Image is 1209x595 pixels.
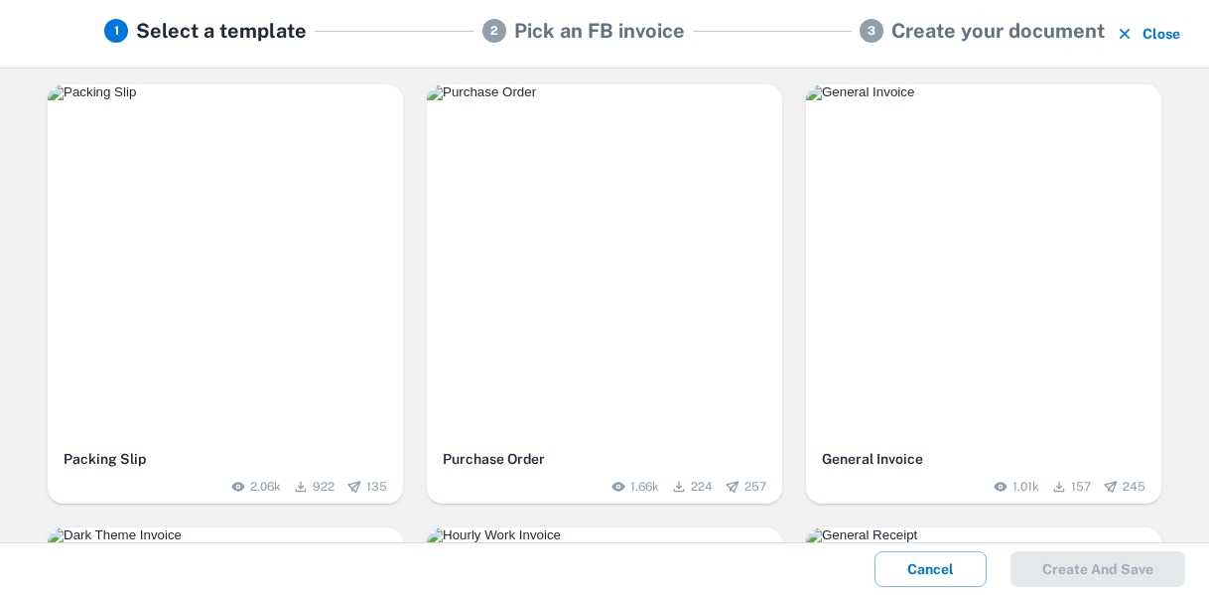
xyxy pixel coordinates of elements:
h5: Create your document [891,16,1105,46]
text: 1 [114,24,119,38]
span: 922 [313,478,335,496]
button: Close [1113,16,1185,52]
text: 3 [868,24,875,38]
h5: Pick an FB invoice [514,16,685,46]
img: Dark Theme Invoice [48,527,403,543]
span: 2.06k [250,478,281,496]
h5: Select a template [136,16,307,46]
span: 245 [1123,478,1145,496]
span: 1.01k [1012,478,1039,496]
span: 135 [366,478,387,496]
img: Hourly Work Invoice [427,527,782,543]
button: Purchase OrderPurchase Order1.66k224257 [427,84,782,504]
button: General InvoiceGeneral Invoice1.01k157245 [806,84,1161,504]
img: Purchase Order [427,84,782,100]
span: 1.66k [630,478,659,496]
img: General Invoice [806,84,1161,100]
img: General Receipt [806,527,1161,543]
h6: General Invoice [822,448,1145,470]
text: 2 [490,24,498,38]
button: Packing SlipPacking Slip2.06k922135 [48,84,403,504]
button: Cancel [874,551,987,587]
span: 157 [1071,478,1091,496]
h6: Purchase Order [443,448,766,470]
h6: Packing Slip [64,448,387,470]
span: 224 [691,478,713,496]
span: 257 [744,478,766,496]
img: Packing Slip [48,84,403,100]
